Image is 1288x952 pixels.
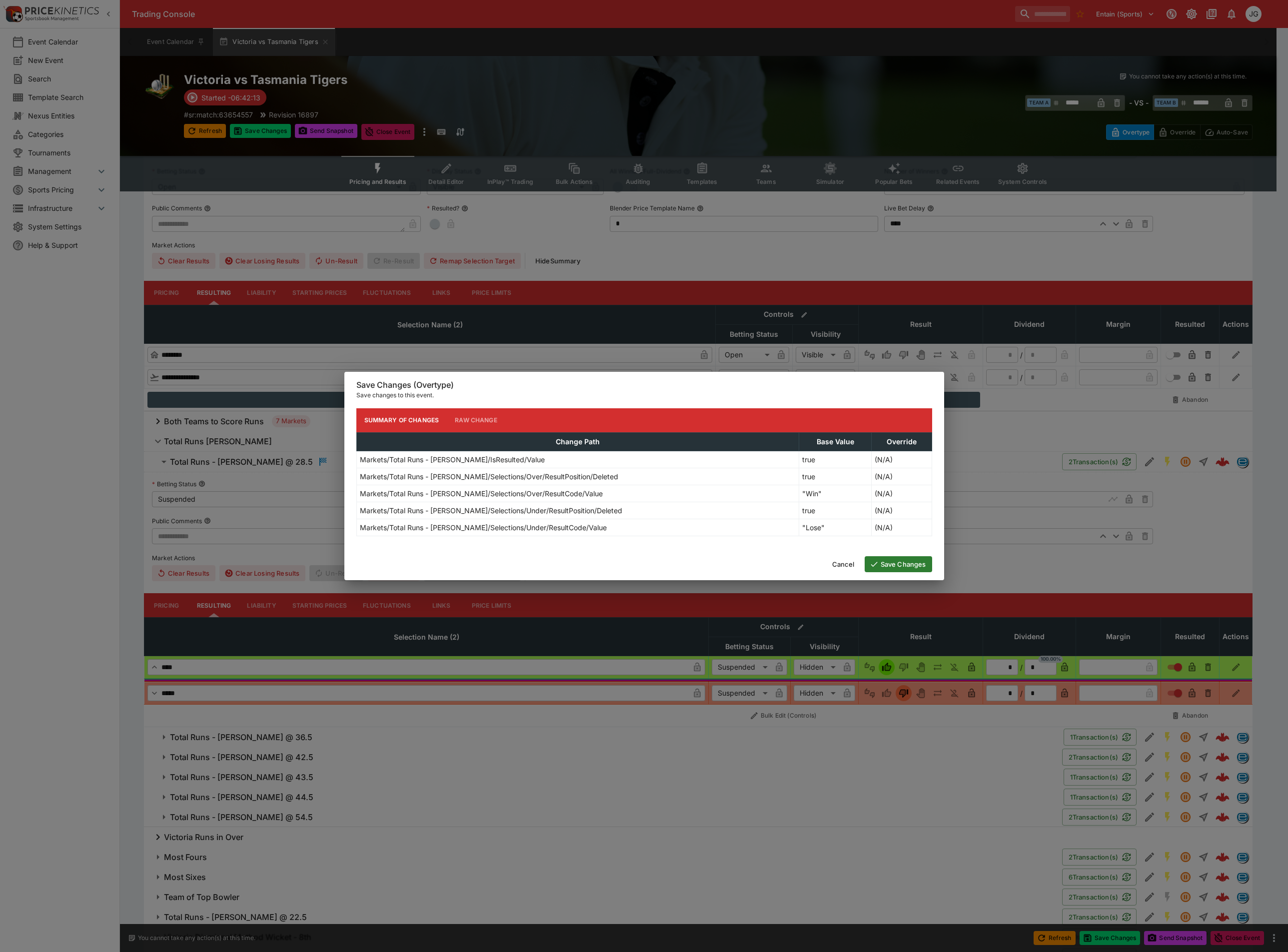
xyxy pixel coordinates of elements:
[872,502,932,519] td: (N/A)
[360,454,545,465] p: Markets/Total Runs - [PERSON_NAME]/IsResulted/Value
[799,519,872,536] td: "Lose"
[356,390,932,400] p: Save changes to this event.
[356,408,447,432] button: Summary of Changes
[799,502,872,519] td: true
[360,488,603,499] p: Markets/Total Runs - [PERSON_NAME]/Selections/Over/ResultCode/Value
[872,519,932,536] td: (N/A)
[826,556,861,572] button: Cancel
[872,485,932,502] td: (N/A)
[356,432,799,451] th: Change Path
[447,408,505,432] button: Raw Change
[799,485,872,502] td: "Win"
[872,468,932,485] td: (N/A)
[799,432,872,451] th: Base Value
[872,432,932,451] th: Override
[799,451,872,468] td: true
[872,451,932,468] td: (N/A)
[360,471,618,482] p: Markets/Total Runs - [PERSON_NAME]/Selections/Over/ResultPosition/Deleted
[356,380,932,390] h6: Save Changes (Overtype)
[865,556,932,572] button: Save Changes
[360,522,607,533] p: Markets/Total Runs - [PERSON_NAME]/Selections/Under/ResultCode/Value
[360,505,622,516] p: Markets/Total Runs - [PERSON_NAME]/Selections/Under/ResultPosition/Deleted
[799,468,872,485] td: true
